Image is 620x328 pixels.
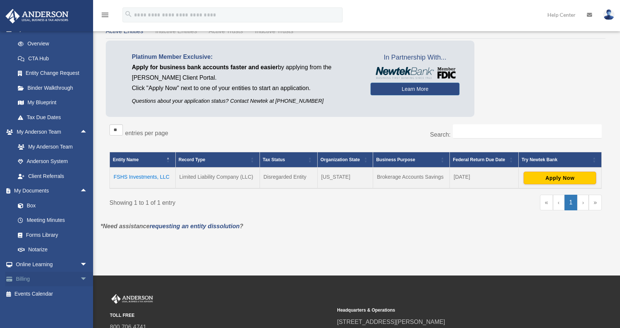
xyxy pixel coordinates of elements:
[317,152,373,168] th: Organization State: Activate to sort
[577,195,589,210] a: Next
[10,36,91,51] a: Overview
[101,223,243,229] em: *Need assistance ?
[260,152,317,168] th: Tax Status: Activate to sort
[10,154,99,169] a: Anderson System
[540,195,553,210] a: First
[80,125,95,140] span: arrow_drop_up
[132,96,359,106] p: Questions about your application status? Contact Newtek at [PHONE_NUMBER]
[337,319,445,325] a: [STREET_ADDRESS][PERSON_NAME]
[371,52,460,64] span: In Partnership With...
[132,62,359,83] p: by applying from the [PERSON_NAME] Client Portal.
[175,152,260,168] th: Record Type: Activate to sort
[80,257,95,272] span: arrow_drop_down
[101,10,109,19] i: menu
[376,157,415,162] span: Business Purpose
[132,83,359,93] p: Click "Apply Now" next to one of your entities to start an application.
[553,195,565,210] a: Previous
[124,10,133,18] i: search
[3,9,71,23] img: Anderson Advisors Platinum Portal
[603,9,614,20] img: User Pic
[10,110,95,125] a: Tax Due Dates
[155,28,197,34] span: Inactive Entities
[101,13,109,19] a: menu
[80,184,95,199] span: arrow_drop_up
[110,294,155,304] img: Anderson Advisors Platinum Portal
[5,286,99,301] a: Events Calendar
[589,195,602,210] a: Last
[260,168,317,188] td: Disregarded Entity
[5,184,99,198] a: My Documentsarrow_drop_up
[5,257,99,272] a: Online Learningarrow_drop_down
[10,95,95,110] a: My Blueprint
[450,152,519,168] th: Federal Return Due Date: Activate to sort
[373,152,450,168] th: Business Purpose: Activate to sort
[374,67,456,79] img: NewtekBankLogoSM.png
[371,83,460,95] a: Learn More
[453,157,505,162] span: Federal Return Due Date
[10,198,99,213] a: Box
[106,28,143,34] span: Active Entities
[110,312,332,319] small: TOLL FREE
[179,157,206,162] span: Record Type
[430,131,451,138] label: Search:
[80,272,95,287] span: arrow_drop_down
[110,168,176,188] td: FSHS Investments, LLC
[255,28,293,34] span: Inactive Trusts
[125,130,168,136] label: entries per page
[209,28,243,34] span: Active Trusts
[109,195,350,208] div: Showing 1 to 1 of 1 entry
[132,52,359,62] p: Platinum Member Exclusive:
[450,168,519,188] td: [DATE]
[150,223,240,229] a: requesting an entity dissolution
[110,152,176,168] th: Entity Name: Activate to invert sorting
[317,168,373,188] td: [US_STATE]
[337,306,559,314] small: Headquarters & Operations
[10,66,95,81] a: Entity Change Request
[10,213,99,228] a: Meeting Minutes
[10,227,99,242] a: Forms Library
[10,169,99,184] a: Client Referrals
[524,172,596,184] button: Apply Now
[10,139,99,154] a: My Anderson Team
[373,168,450,188] td: Brokerage Accounts Savings
[113,157,139,162] span: Entity Name
[5,272,99,287] a: Billingarrow_drop_down
[132,64,278,70] span: Apply for business bank accounts faster and easier
[263,157,285,162] span: Tax Status
[565,195,578,210] a: 1
[522,155,590,164] div: Try Newtek Bank
[10,51,95,66] a: CTA Hub
[10,80,95,95] a: Binder Walkthrough
[518,152,601,168] th: Try Newtek Bank : Activate to sort
[10,242,99,257] a: Notarize
[175,168,260,188] td: Limited Liability Company (LLC)
[5,125,99,140] a: My Anderson Teamarrow_drop_up
[321,157,360,162] span: Organization State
